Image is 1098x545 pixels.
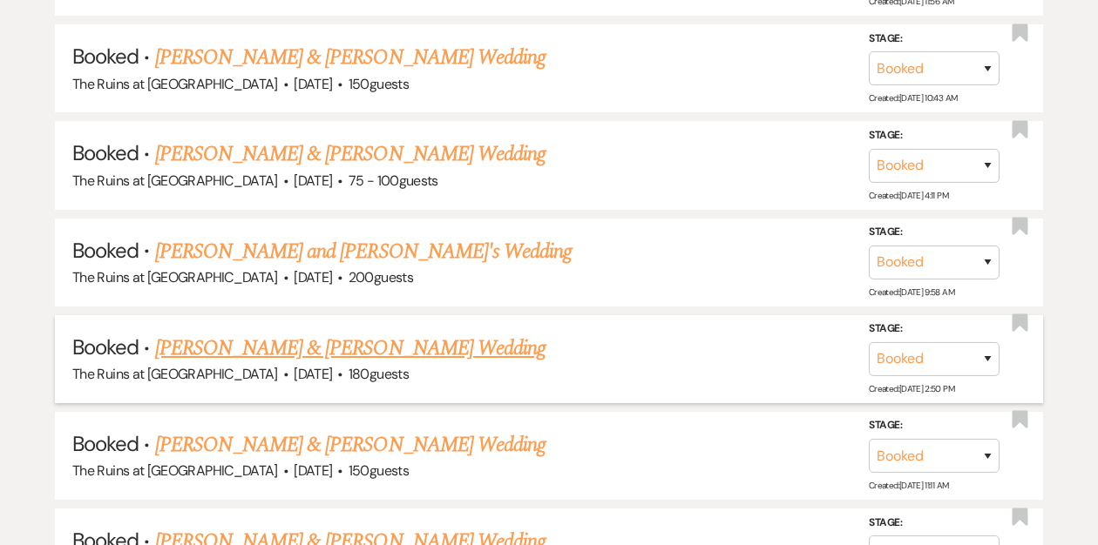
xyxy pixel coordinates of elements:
span: [DATE] [294,172,332,190]
span: Created: [DATE] 4:11 PM [869,189,948,200]
span: [DATE] [294,365,332,383]
span: Booked [72,333,139,360]
a: [PERSON_NAME] and [PERSON_NAME]'s Wedding [155,236,573,267]
a: [PERSON_NAME] & [PERSON_NAME] Wedding [155,42,546,73]
label: Stage: [869,320,1000,339]
span: Booked [72,139,139,166]
span: [DATE] [294,461,332,480]
span: Created: [DATE] 2:50 PM [869,383,954,394]
span: Created: [DATE] 9:58 AM [869,286,954,298]
span: Created: [DATE] 11:11 AM [869,480,948,491]
label: Stage: [869,126,1000,145]
a: [PERSON_NAME] & [PERSON_NAME] Wedding [155,333,546,364]
span: The Ruins at [GEOGRAPHIC_DATA] [72,172,278,190]
span: [DATE] [294,75,332,93]
span: Booked [72,43,139,70]
span: 75 - 100 guests [349,172,438,190]
span: 180 guests [349,365,409,383]
span: 150 guests [349,461,409,480]
span: The Ruins at [GEOGRAPHIC_DATA] [72,461,278,480]
a: [PERSON_NAME] & [PERSON_NAME] Wedding [155,138,546,170]
label: Stage: [869,30,1000,49]
span: [DATE] [294,268,332,286]
span: The Ruins at [GEOGRAPHIC_DATA] [72,365,278,383]
span: Booked [72,430,139,457]
span: Booked [72,237,139,264]
label: Stage: [869,514,1000,533]
label: Stage: [869,416,1000,435]
span: 200 guests [349,268,413,286]
span: The Ruins at [GEOGRAPHIC_DATA] [72,75,278,93]
span: Created: [DATE] 10:43 AM [869,92,957,104]
a: [PERSON_NAME] & [PERSON_NAME] Wedding [155,429,546,461]
span: 150 guests [349,75,409,93]
label: Stage: [869,223,1000,242]
span: The Ruins at [GEOGRAPHIC_DATA] [72,268,278,286]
